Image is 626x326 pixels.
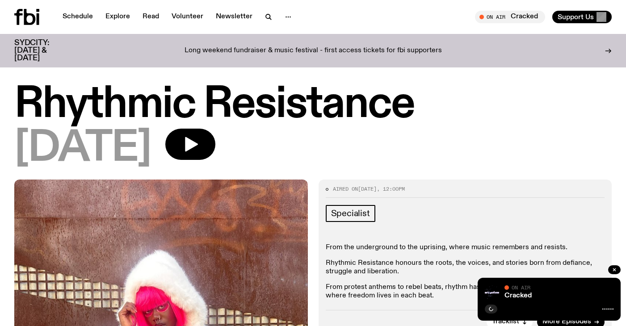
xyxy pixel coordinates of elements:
[326,259,605,276] p: Rhythmic Resistance honours the roots, the voices, and stories born from defiance, struggle and l...
[326,283,605,300] p: From protest anthems to rebel beats, rhythm has always been a form of resistance where freedom li...
[475,11,545,23] button: On AirCracked
[14,85,612,125] h1: Rhythmic Resistance
[552,11,612,23] button: Support Us
[326,243,605,252] p: From the underground to the uprising, where music remembers and resists.
[333,185,358,192] span: Aired on
[210,11,258,23] a: Newsletter
[504,292,532,299] a: Cracked
[558,13,594,21] span: Support Us
[326,205,375,222] a: Specialist
[492,318,519,325] span: Tracklist
[485,285,499,299] img: Logo for Podcast Cracked. Black background, with white writing, with glass smashing graphics
[57,11,98,23] a: Schedule
[137,11,164,23] a: Read
[14,129,151,169] span: [DATE]
[100,11,135,23] a: Explore
[166,11,209,23] a: Volunteer
[14,39,71,62] h3: SYDCITY: [DATE] & [DATE]
[377,185,405,192] span: , 12:00pm
[185,47,442,55] p: Long weekend fundraiser & music festival - first access tickets for fbi supporters
[542,318,591,325] span: More Episodes
[331,209,370,218] span: Specialist
[512,284,530,290] span: On Air
[358,185,377,192] span: [DATE]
